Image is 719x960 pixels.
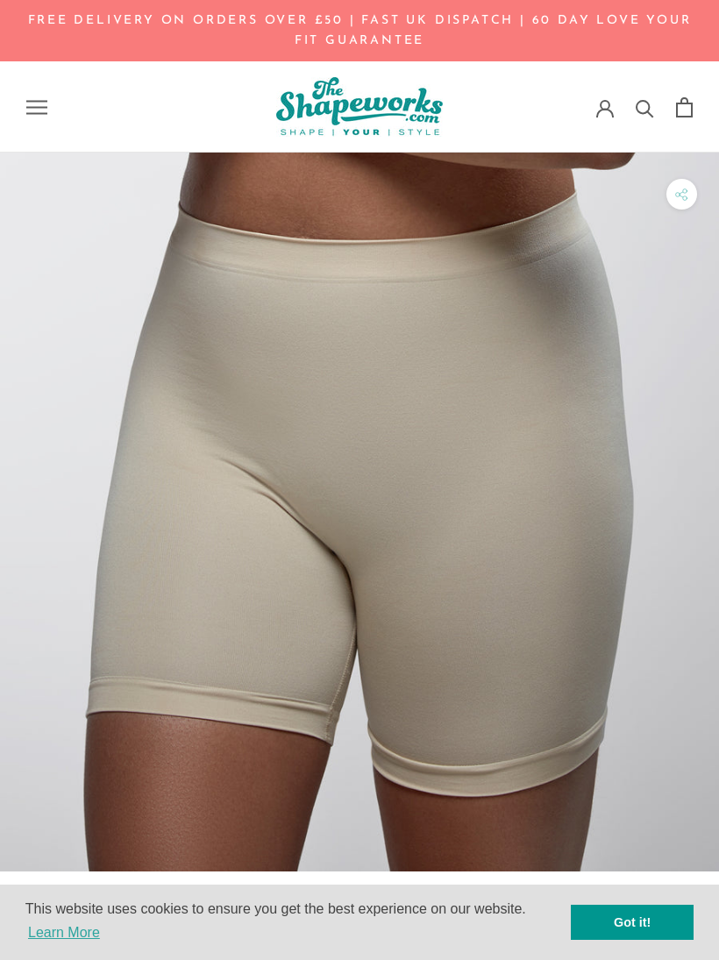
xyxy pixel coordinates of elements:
[276,77,443,137] img: The Shapeworks
[25,920,103,946] a: learn more about cookies
[636,98,654,117] a: Search
[28,14,692,47] a: FREE DELIVERY ON ORDERS OVER £50 | FAST UK DISPATCH | 60 day LOVE YOUR FIT GUARANTEE
[571,905,694,940] a: dismiss cookie message
[25,899,571,946] span: This website uses cookies to ensure you get the best experience on our website.
[676,97,693,117] a: Open cart
[26,99,47,115] button: Open navigation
